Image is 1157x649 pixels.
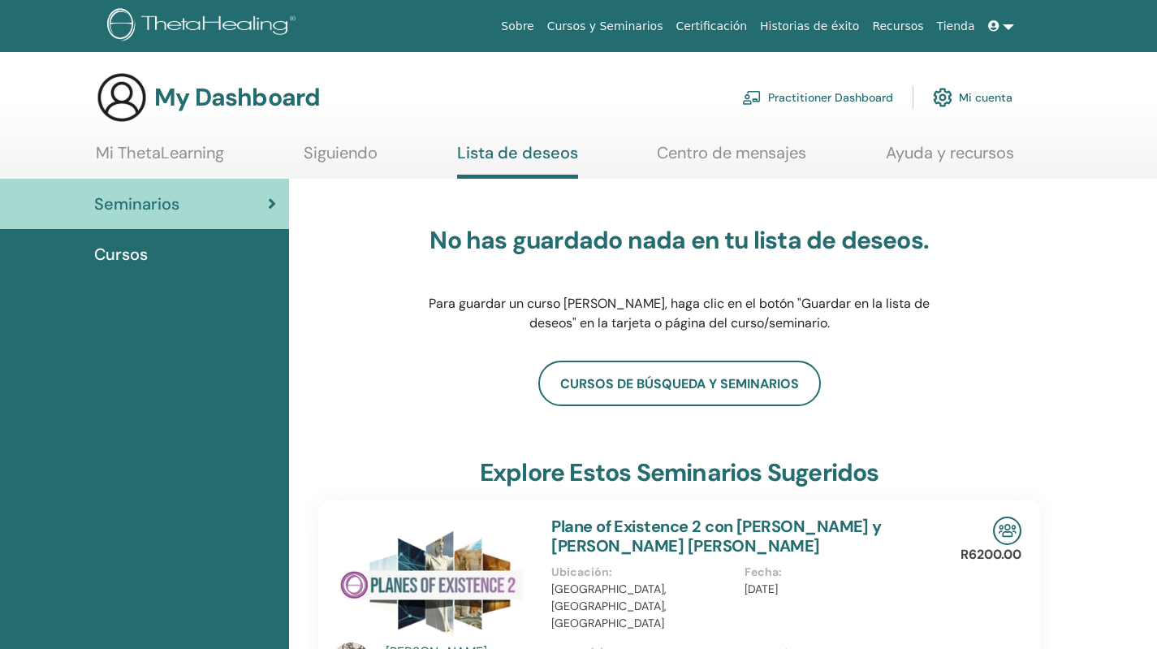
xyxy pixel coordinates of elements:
[424,294,935,333] p: Para guardar un curso [PERSON_NAME], haga clic en el botón "Guardar en la lista de deseos" en la ...
[304,143,378,175] a: Siguiendo
[332,517,532,647] img: Plane of Existence 2
[494,11,540,41] a: Sobre
[961,545,1021,565] p: R6200.00
[538,361,821,406] a: Cursos de búsqueda y seminarios
[993,517,1021,545] img: In-Person Seminar
[657,143,806,175] a: Centro de mensajes
[541,11,670,41] a: Cursos y Seminarios
[745,581,927,598] p: [DATE]
[745,564,927,581] p: Fecha :
[94,192,179,216] span: Seminarios
[551,581,734,632] p: [GEOGRAPHIC_DATA], [GEOGRAPHIC_DATA], [GEOGRAPHIC_DATA]
[669,11,753,41] a: Certificación
[930,11,982,41] a: Tienda
[457,143,578,179] a: Lista de deseos
[154,83,320,112] h3: My Dashboard
[551,564,734,581] p: Ubicación :
[96,71,148,123] img: generic-user-icon.jpg
[742,90,762,105] img: chalkboard-teacher.svg
[742,80,893,115] a: Practitioner Dashboard
[551,516,882,556] a: Plane of Existence 2 con [PERSON_NAME] y [PERSON_NAME] [PERSON_NAME]
[886,143,1014,175] a: Ayuda y recursos
[753,11,866,41] a: Historias de éxito
[866,11,930,41] a: Recursos
[96,143,224,175] a: Mi ThetaLearning
[933,80,1012,115] a: Mi cuenta
[424,226,935,255] h3: No has guardado nada en tu lista de deseos.
[107,8,301,45] img: logo.png
[933,84,952,111] img: cog.svg
[480,458,879,487] h3: Explore estos seminarios sugeridos
[94,242,148,266] span: Cursos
